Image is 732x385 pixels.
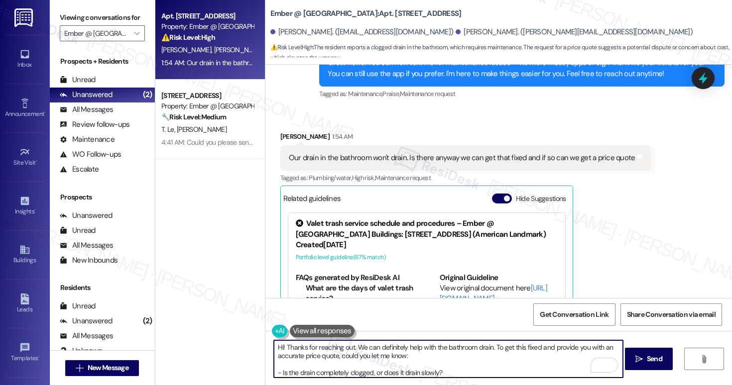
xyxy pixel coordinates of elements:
span: • [38,353,40,360]
span: Get Conversation Link [540,309,609,320]
div: WO Follow-ups [60,149,121,160]
span: T. Le [161,125,177,134]
div: Great news! You can now text me for maintenance issues — no more messy apps or sign-ins. I'll fil... [328,58,709,79]
div: New Inbounds [60,255,118,266]
img: ResiDesk Logo [14,8,35,27]
label: Viewing conversations for [60,10,145,25]
a: [URL][DOMAIN_NAME]… [440,283,547,303]
a: Inbox [5,46,45,73]
span: [PERSON_NAME] [214,45,263,54]
span: Maintenance request [400,90,456,98]
span: Share Conversation via email [627,309,716,320]
div: [STREET_ADDRESS] [161,91,253,101]
strong: ⚠️ Risk Level: High [270,43,313,51]
label: Hide Suggestions [516,193,566,204]
i:  [76,364,83,372]
div: Escalate [60,164,99,175]
div: Portfolio level guideline ( 67 % match) [296,252,558,263]
textarea: To enrich screen reader interactions, please activate Accessibility in Grammarly extension settings [274,340,623,378]
i:  [635,355,643,363]
div: (2) [140,87,155,102]
div: Related guidelines [283,193,341,208]
div: Unanswered [60,90,113,100]
a: Templates • [5,339,45,366]
div: Unread [60,301,96,311]
b: Original Guideline [440,273,498,283]
span: Praise , [382,90,399,98]
input: All communities [64,25,129,41]
div: All Messages [60,331,113,341]
div: Our drain in the bathroom won't drain. Is there anyway we can get that fixed and if so can we get... [289,153,635,163]
span: New Message [88,363,128,373]
button: Get Conversation Link [533,303,615,326]
a: Insights • [5,192,45,219]
button: Share Conversation via email [620,303,722,326]
i:  [700,355,708,363]
div: Prospects [50,192,155,202]
div: 1:54 AM: Our drain in the bathroom won't drain. Is there anyway we can get that fixed and if so c... [161,58,507,67]
span: High risk , [352,174,375,182]
span: • [34,206,36,213]
div: Unknown [60,346,102,356]
button: New Message [65,360,139,376]
div: [PERSON_NAME]. ([EMAIL_ADDRESS][DOMAIN_NAME]) [270,27,454,37]
div: Prospects + Residents [50,56,155,67]
b: FAQs generated by ResiDesk AI [296,273,399,283]
span: Send [647,354,662,364]
button: Send [625,348,673,370]
span: Maintenance request [375,174,431,182]
strong: ⚠️ Risk Level: High [161,33,215,42]
div: Unanswered [60,210,113,221]
div: 1:54 AM [330,131,353,142]
div: Apt. [STREET_ADDRESS] [161,11,253,21]
div: 4:41 AM: Could you please send me a photo of the fan and light so we can better understand the is... [161,138,461,147]
div: Property: Ember @ [GEOGRAPHIC_DATA] [161,21,253,32]
a: Leads [5,290,45,317]
span: [PERSON_NAME] [161,45,214,54]
div: All Messages [60,104,113,115]
span: [PERSON_NAME] [177,125,227,134]
b: Ember @ [GEOGRAPHIC_DATA]: Apt. [STREET_ADDRESS] [270,8,462,19]
div: Residents [50,283,155,293]
span: : The resident reports a clogged drain in the bathroom, which requires maintenance. The request f... [270,42,732,64]
div: (2) [140,313,155,329]
span: • [44,109,46,116]
li: What are the days of valet trash service? [306,283,414,304]
div: [PERSON_NAME]. ([PERSON_NAME][EMAIL_ADDRESS][DOMAIN_NAME]) [456,27,693,37]
span: • [36,158,37,165]
div: Unread [60,225,96,236]
strong: 🔧 Risk Level: Medium [161,112,226,121]
div: View original document here [440,283,558,304]
div: Unread [60,75,96,85]
span: Maintenance , [348,90,382,98]
div: All Messages [60,240,113,251]
div: Property: Ember @ [GEOGRAPHIC_DATA] [161,101,253,111]
div: Review follow-ups [60,119,129,130]
a: Buildings [5,241,45,268]
div: Tagged as: [280,171,651,185]
span: Plumbing/water , [309,174,352,182]
div: Valet trash service schedule and procedures – Ember @ [GEOGRAPHIC_DATA] Buildings: [STREET_ADDRES... [296,218,558,240]
a: Site Visit • [5,144,45,171]
div: Unanswered [60,316,113,326]
i:  [134,29,139,37]
div: Maintenance [60,134,115,145]
div: Created [DATE] [296,240,558,250]
div: [PERSON_NAME] [280,131,651,145]
div: Tagged as: [319,87,725,101]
